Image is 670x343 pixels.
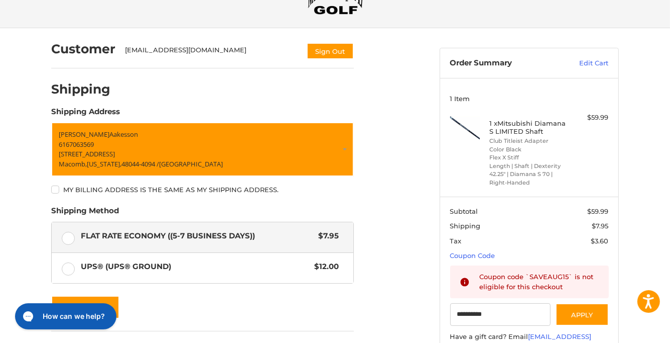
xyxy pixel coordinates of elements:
input: Gift Certificate or Coupon Code [450,303,551,326]
legend: Shipping Address [51,106,120,122]
span: $59.99 [588,207,609,215]
span: Aakesson [109,130,138,139]
span: $7.95 [313,230,339,242]
iframe: Google Customer Reviews [587,316,670,343]
li: Flex X Stiff [490,153,567,162]
a: Coupon Code [450,251,495,260]
span: Shipping [450,222,481,230]
span: [US_STATE], [87,159,121,168]
button: Sign Out [307,43,354,59]
h3: Order Summary [450,58,558,68]
div: $59.99 [569,113,609,123]
span: 48044-4094 / [121,159,159,168]
div: [EMAIL_ADDRESS][DOMAIN_NAME] [125,45,297,59]
span: $3.60 [591,237,609,245]
span: $7.95 [592,222,609,230]
button: Continue [51,296,119,319]
a: Edit Cart [558,58,609,68]
li: Club Titleist Adapter [490,137,567,145]
span: [STREET_ADDRESS] [59,149,115,158]
span: Flat Rate Economy ((5-7 Business Days)) [81,230,314,242]
span: UPS® (UPS® Ground) [81,261,310,273]
span: Subtotal [450,207,478,215]
h3: 1 Item [450,95,609,103]
span: [PERSON_NAME] [59,130,109,139]
iframe: Gorgias live chat messenger [10,300,119,333]
span: 6167063569 [59,140,94,149]
label: My billing address is the same as my shipping address. [51,186,354,194]
legend: Shipping Method [51,205,119,221]
span: Tax [450,237,462,245]
li: Length | Shaft | Dexterity 42.25" | Diamana S 70 | Right-Handed [490,162,567,187]
a: Enter or select a different address [51,122,354,177]
button: Apply [556,303,609,326]
h2: Shipping [51,81,110,97]
h2: Customer [51,41,115,57]
div: Coupon code `SAVEAUG15` is not eligible for this checkout [480,272,599,292]
h4: 1 x Mitsubishi Diamana S LIMITED Shaft [490,119,567,136]
span: [GEOGRAPHIC_DATA] [159,159,223,168]
li: Color Black [490,145,567,154]
span: $12.00 [309,261,339,273]
span: Macomb, [59,159,87,168]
